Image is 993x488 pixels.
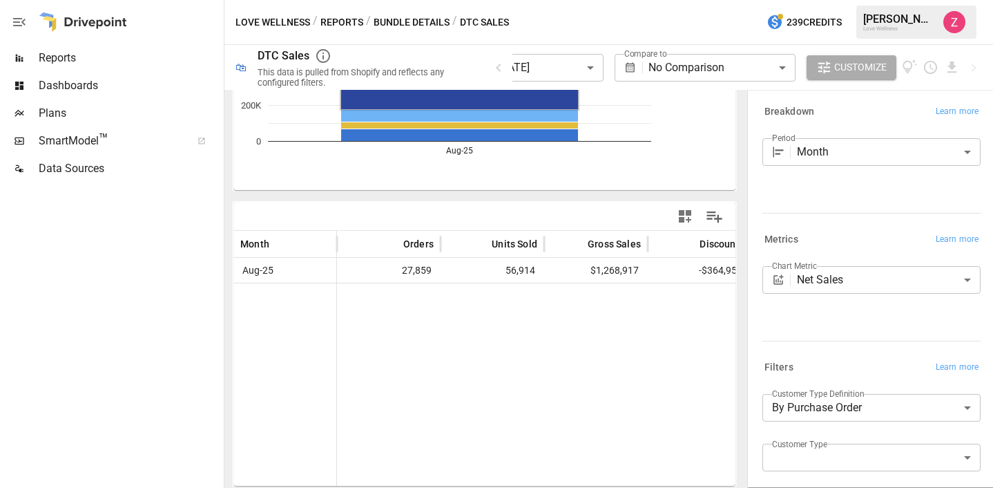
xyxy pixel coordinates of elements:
[764,104,814,120] h6: Breakdown
[403,237,434,251] span: Orders
[936,361,978,375] span: Learn more
[588,237,641,251] span: Gross Sales
[863,26,935,32] div: Love Wellness
[807,55,896,80] button: Customize
[271,234,290,254] button: Sort
[241,100,262,111] text: 200K
[235,14,310,31] button: Love Wellness
[374,14,450,31] button: Bundle Details
[648,54,795,82] div: No Comparison
[787,14,842,31] span: 239 Credits
[923,59,938,75] button: Schedule report
[39,160,221,177] span: Data Sources
[492,237,537,251] span: Units Sold
[447,259,537,283] span: 56,914
[764,360,793,375] h6: Filters
[797,266,981,294] div: Net Sales
[761,10,847,35] button: 239Credits
[366,14,371,31] div: /
[943,11,965,33] img: Zoe Keller
[256,136,261,147] text: 0
[39,105,221,122] span: Plans
[456,54,603,82] div: [DATE] - [DATE]
[383,234,402,254] button: Sort
[99,131,108,148] span: ™
[772,260,817,272] label: Chart Metric
[258,67,474,88] div: This data is pulled from Shopify and reflects any configured filters.
[935,3,974,41] button: Zoe Keller
[699,201,730,232] button: Manage Columns
[258,49,309,62] div: DTC Sales
[797,138,981,166] div: Month
[39,50,221,66] span: Reports
[679,234,698,254] button: Sort
[240,237,269,251] span: Month
[624,48,667,59] label: Compare to
[944,59,960,75] button: Download report
[863,12,935,26] div: [PERSON_NAME]
[936,105,978,119] span: Learn more
[39,77,221,94] span: Dashboards
[655,259,744,283] span: -$364,956
[834,59,887,76] span: Customize
[240,259,276,283] span: Aug-25
[471,234,490,254] button: Sort
[551,259,641,283] span: $1,268,917
[762,394,981,422] div: By Purchase Order
[772,132,796,144] label: Period
[772,388,865,400] label: Customer Type Definition
[567,234,586,254] button: Sort
[936,233,978,247] span: Learn more
[313,14,318,31] div: /
[344,259,434,283] span: 27,859
[320,14,363,31] button: Reports
[446,146,473,156] text: Aug-25
[700,237,744,251] span: Discounts
[39,133,182,149] span: SmartModel
[235,61,247,74] div: 🛍
[764,232,798,247] h6: Metrics
[772,438,827,450] label: Customer Type
[902,55,918,80] button: View documentation
[452,14,457,31] div: /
